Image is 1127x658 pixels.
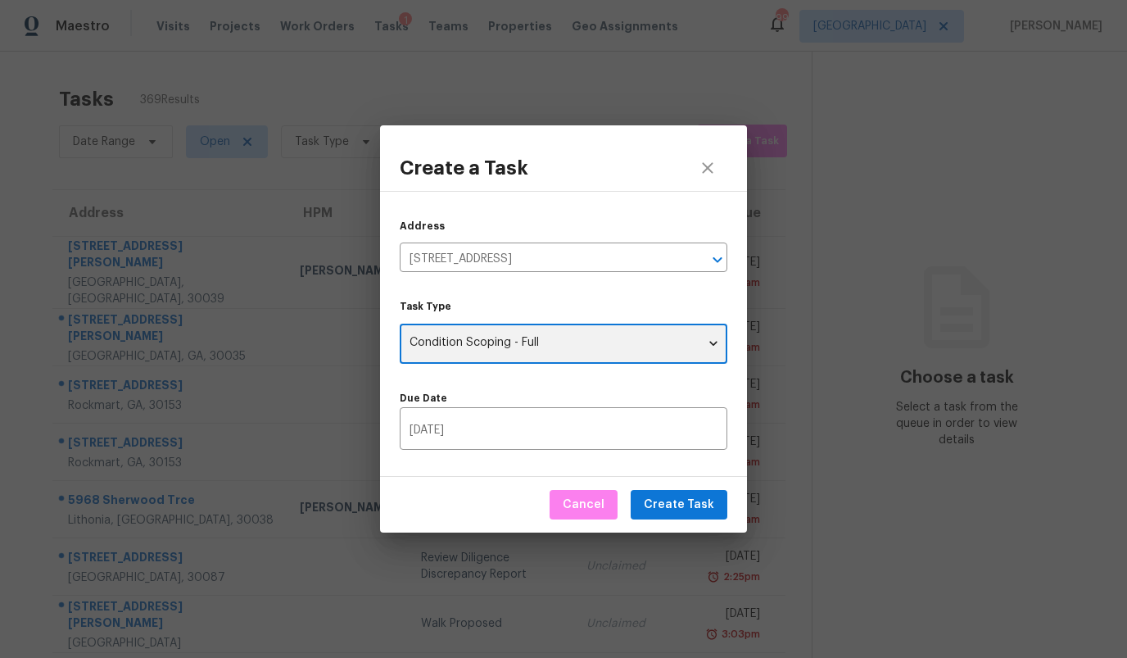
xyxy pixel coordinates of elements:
[706,248,729,271] button: Open
[400,302,727,311] label: Task Type
[400,393,727,403] label: Due Date
[400,324,727,364] div: Condition Scoping - Full
[631,490,727,520] button: Create Task
[688,148,727,188] button: close
[400,221,445,231] label: Address
[550,490,618,520] button: Cancel
[400,157,528,179] h3: Create a Task
[644,495,714,515] span: Create Task
[563,495,604,515] span: Cancel
[400,247,681,272] input: Search by address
